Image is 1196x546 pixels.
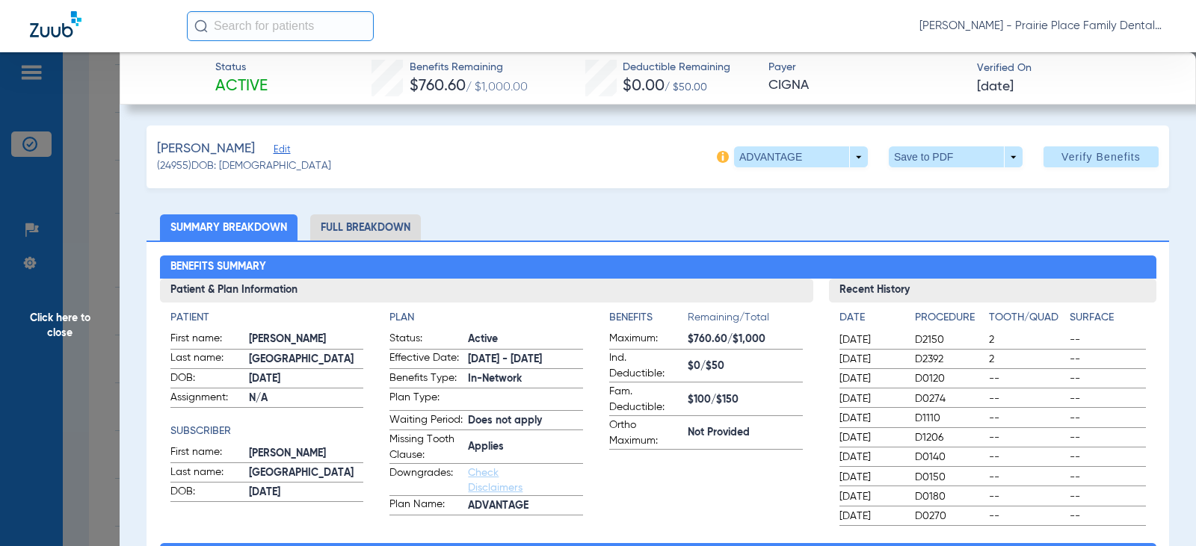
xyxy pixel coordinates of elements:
[170,390,244,408] span: Assignment:
[915,430,983,445] span: D1206
[609,384,682,415] span: Fam. Deductible:
[187,11,374,41] input: Search for patients
[157,140,255,158] span: [PERSON_NAME]
[839,310,902,331] app-breakdown-title: Date
[839,332,902,347] span: [DATE]
[989,371,1064,386] span: --
[194,19,208,33] img: Search Icon
[915,371,983,386] span: D0120
[609,350,682,382] span: Ind. Deductible:
[1070,509,1145,524] span: --
[989,489,1064,504] span: --
[249,352,364,367] span: [GEOGRAPHIC_DATA]
[839,371,902,386] span: [DATE]
[688,332,803,347] span: $760.60/$1,000
[889,146,1023,167] button: Save to PDF
[1070,332,1145,347] span: --
[688,359,803,374] span: $0/$50
[389,350,463,368] span: Effective Date:
[389,310,583,326] h4: Plan
[310,214,421,241] li: Full Breakdown
[915,310,983,326] h4: Procedure
[609,418,682,449] span: Ortho Maximum:
[609,310,688,331] app-breakdown-title: Benefits
[1070,489,1145,504] span: --
[609,310,688,326] h4: Benefits
[915,411,983,426] span: D1110
[170,370,244,388] span: DOB:
[389,412,463,430] span: Waiting Period:
[609,331,682,349] span: Maximum:
[839,411,902,426] span: [DATE]
[468,413,583,429] span: Does not apply
[989,310,1064,326] h4: Tooth/Quad
[160,255,1156,279] h2: Benefits Summary
[915,489,983,504] span: D0180
[989,470,1064,485] span: --
[1070,411,1145,426] span: --
[915,332,983,347] span: D2150
[468,371,583,387] span: In-Network
[1070,310,1145,326] h4: Surface
[1070,310,1145,331] app-breakdown-title: Surface
[688,310,803,331] span: Remaining/Total
[468,352,583,367] span: [DATE] - [DATE]
[915,509,983,524] span: D0270
[468,468,523,493] a: Check Disclaimers
[915,391,983,406] span: D0274
[389,331,463,349] span: Status:
[839,489,902,504] span: [DATE]
[734,146,868,167] button: ADVANTAGE
[170,484,244,502] span: DOB:
[1061,151,1141,163] span: Verify Benefits
[170,465,244,483] span: Last name:
[915,470,983,485] span: D0150
[977,61,1172,76] span: Verified On
[989,310,1064,331] app-breakdown-title: Tooth/Quad
[170,331,244,349] span: First name:
[170,444,244,462] span: First name:
[389,370,463,388] span: Benefits Type:
[157,158,331,174] span: (24955) DOB: [DEMOGRAPHIC_DATA]
[989,352,1064,367] span: 2
[468,439,583,455] span: Applies
[389,497,463,515] span: Plan Name:
[1070,352,1145,367] span: --
[1070,450,1145,465] span: --
[989,391,1064,406] span: --
[623,60,730,75] span: Deductible Remaining
[170,424,364,439] h4: Subscriber
[915,310,983,331] app-breakdown-title: Procedure
[215,76,268,97] span: Active
[30,11,81,37] img: Zuub Logo
[170,310,364,326] h4: Patient
[389,432,463,463] span: Missing Tooth Clause:
[717,151,729,163] img: info-icon
[688,392,803,408] span: $100/$150
[249,371,364,387] span: [DATE]
[249,485,364,500] span: [DATE]
[170,350,244,368] span: Last name:
[839,430,902,445] span: [DATE]
[989,430,1064,445] span: --
[915,352,983,367] span: D2392
[249,391,364,406] span: N/A
[919,19,1166,34] span: [PERSON_NAME] - Prairie Place Family Dental
[389,390,463,410] span: Plan Type:
[389,465,463,495] span: Downgrades:
[274,144,287,158] span: Edit
[468,498,583,514] span: ADVANTAGE
[839,470,902,485] span: [DATE]
[839,391,902,406] span: [DATE]
[1070,391,1145,406] span: --
[839,450,902,465] span: [DATE]
[410,60,528,75] span: Benefits Remaining
[1044,146,1159,167] button: Verify Benefits
[623,78,665,94] span: $0.00
[249,446,364,462] span: [PERSON_NAME]
[768,60,964,75] span: Payer
[160,279,814,303] h3: Patient & Plan Information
